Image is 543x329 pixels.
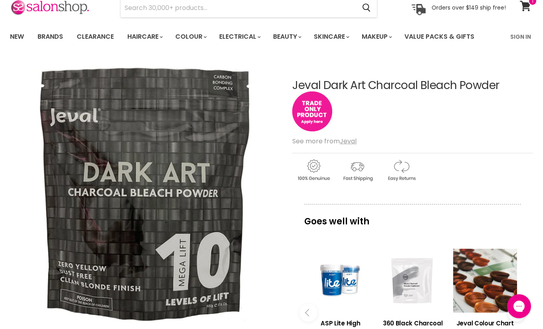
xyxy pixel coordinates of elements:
[304,204,521,230] p: Goes well with
[453,319,517,328] h3: Jeval Colour Chart
[292,158,335,182] img: genuine.gif
[336,158,379,182] img: shipping.gif
[4,25,493,48] ul: Main menu
[308,28,354,45] a: Skincare
[169,28,212,45] a: Colour
[121,28,168,45] a: Haircare
[340,137,357,146] a: Jeval
[32,28,69,45] a: Brands
[432,4,506,11] p: Orders over $149 ship free!
[398,28,480,45] a: Value Packs & Gifts
[4,28,30,45] a: New
[503,291,535,321] iframe: Gorgias live chat messenger
[10,59,279,329] div: Jeval Dark Art Charcoal Bleach Powder image. Click or Scroll to Zoom.
[292,79,533,92] h1: Jeval Dark Art Charcoal Bleach Powder
[292,137,357,146] span: See more from
[292,91,332,131] img: tradeonly_small.jpg
[71,28,120,45] a: Clearance
[380,158,422,182] img: returns.gif
[505,28,536,45] a: Sign In
[213,28,266,45] a: Electrical
[267,28,306,45] a: Beauty
[356,28,397,45] a: Makeup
